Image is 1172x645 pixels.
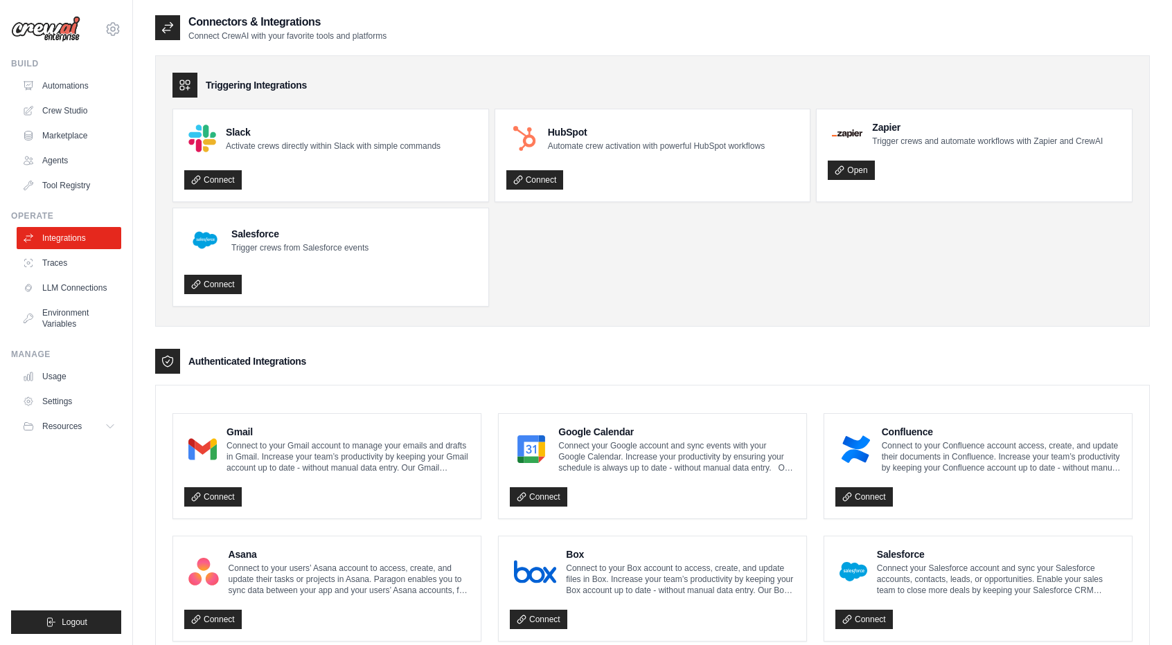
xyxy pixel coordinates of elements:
[882,440,1121,473] p: Connect to your Confluence account access, create, and update their documents in Confluence. Incr...
[548,140,765,152] p: Automate crew activation with powerful HubSpot workflows
[231,242,369,253] p: Trigger crews from Salesforce events
[558,425,795,439] h4: Google Calendar
[17,365,121,388] a: Usage
[877,547,1121,561] h4: Salesforce
[566,547,795,561] h4: Box
[229,547,470,561] h4: Asana
[514,435,549,463] img: Google Calendar Logo
[227,440,470,473] p: Connect to your Gmail account to manage your emails and drafts in Gmail. Increase your team’s pro...
[17,390,121,412] a: Settings
[510,125,538,152] img: HubSpot Logo
[835,610,893,629] a: Connect
[188,354,306,368] h3: Authenticated Integrations
[17,149,121,172] a: Agents
[188,435,217,463] img: Gmail Logo
[510,487,567,507] a: Connect
[835,487,893,507] a: Connect
[206,78,307,92] h3: Triggering Integrations
[11,610,121,634] button: Logout
[62,617,87,628] span: Logout
[17,415,121,437] button: Resources
[188,224,222,257] img: Salesforce Logo
[188,125,216,152] img: Slack Logo
[184,610,242,629] a: Connect
[11,16,80,42] img: Logo
[11,349,121,360] div: Manage
[506,170,564,190] a: Connect
[184,487,242,507] a: Connect
[17,302,121,335] a: Environment Variables
[877,563,1121,596] p: Connect your Salesforce account and sync your Salesforce accounts, contacts, leads, or opportunit...
[514,558,556,585] img: Box Logo
[840,435,872,463] img: Confluence Logo
[229,563,470,596] p: Connect to your users’ Asana account to access, create, and update their tasks or projects in Asa...
[42,421,82,432] span: Resources
[227,425,470,439] h4: Gmail
[231,227,369,241] h4: Salesforce
[17,125,121,147] a: Marketplace
[226,140,441,152] p: Activate crews directly within Slack with simple commands
[17,227,121,249] a: Integrations
[558,440,795,473] p: Connect your Google account and sync events with your Google Calendar. Increase your productivity...
[17,100,121,122] a: Crew Studio
[882,425,1121,439] h4: Confluence
[11,58,121,69] div: Build
[17,252,121,274] a: Traces
[226,125,441,139] h4: Slack
[840,558,867,585] img: Salesforce Logo
[1103,579,1172,645] iframe: Chat Widget
[11,210,121,221] div: Operate
[872,120,1103,134] h4: Zapier
[17,277,121,299] a: LLM Connections
[566,563,795,596] p: Connect to your Box account to access, create, and update files in Box. Increase your team’s prod...
[188,14,387,30] h2: Connectors & Integrations
[828,161,874,180] a: Open
[184,275,242,294] a: Connect
[548,125,765,139] h4: HubSpot
[188,558,219,585] img: Asana Logo
[510,610,567,629] a: Connect
[832,129,862,138] img: Zapier Logo
[17,174,121,197] a: Tool Registry
[188,30,387,42] p: Connect CrewAI with your favorite tools and platforms
[17,75,121,97] a: Automations
[872,136,1103,147] p: Trigger crews and automate workflows with Zapier and CrewAI
[184,170,242,190] a: Connect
